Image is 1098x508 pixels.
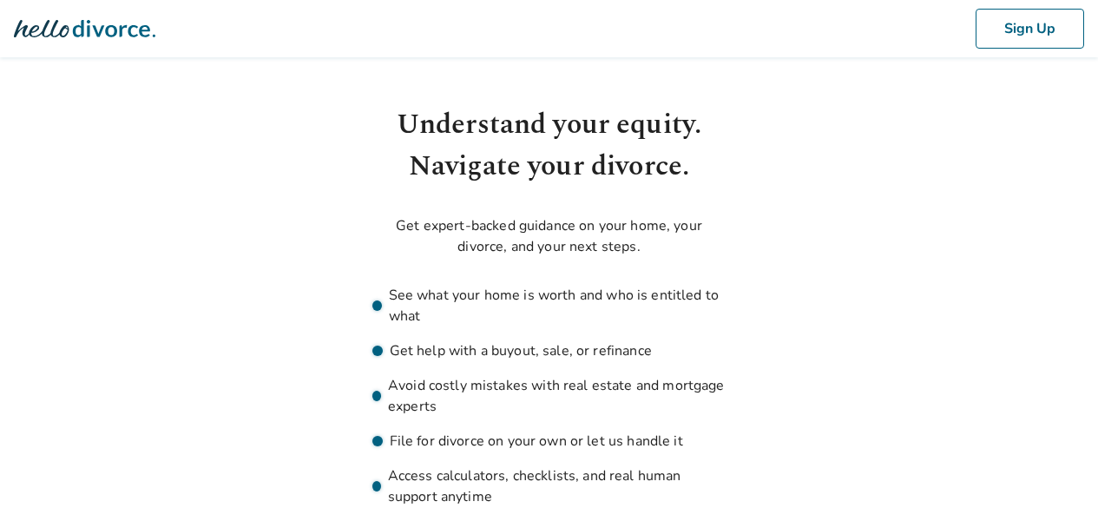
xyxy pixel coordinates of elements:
button: Sign Up [976,9,1084,49]
li: File for divorce on your own or let us handle it [372,431,727,452]
li: Access calculators, checklists, and real human support anytime [372,465,727,507]
li: Get help with a buyout, sale, or refinance [372,340,727,361]
li: See what your home is worth and who is entitled to what [372,285,727,327]
p: Get expert-backed guidance on your home, your divorce, and your next steps. [372,215,727,257]
li: Avoid costly mistakes with real estate and mortgage experts [372,375,727,417]
h1: Understand your equity. Navigate your divorce. [372,104,727,188]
